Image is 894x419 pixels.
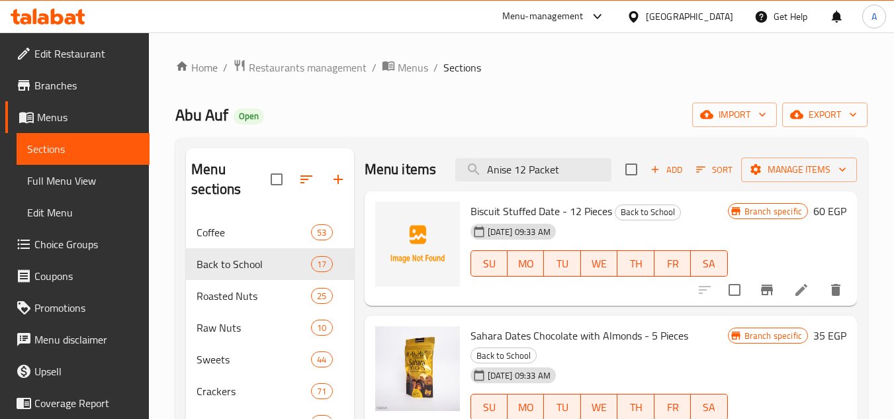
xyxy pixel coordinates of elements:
[197,288,311,304] div: Roasted Nuts
[433,60,438,75] li: /
[615,205,681,220] div: Back to School
[623,398,648,417] span: TH
[27,205,139,220] span: Edit Menu
[223,60,228,75] li: /
[752,162,846,178] span: Manage items
[549,254,575,273] span: TU
[197,256,311,272] span: Back to School
[581,250,617,277] button: WE
[311,320,332,336] div: items
[191,160,270,199] h2: Menu sections
[197,320,311,336] span: Raw Nuts
[721,276,748,304] span: Select to update
[470,201,612,221] span: Biscuit Stuffed Date - 12 Pieces
[197,351,311,367] span: Sweets
[470,348,537,363] div: Back to School
[34,300,139,316] span: Promotions
[27,173,139,189] span: Full Menu View
[312,322,332,334] span: 10
[186,216,353,248] div: Coffee53
[617,250,654,277] button: TH
[17,197,150,228] a: Edit Menu
[312,226,332,239] span: 53
[443,60,481,75] span: Sections
[34,332,139,348] span: Menu disclaimer
[739,205,807,218] span: Branch specific
[5,101,150,133] a: Menus
[615,205,680,220] span: Back to School
[696,162,733,177] span: Sort
[813,326,846,345] h6: 35 EGP
[175,59,868,76] nav: breadcrumb
[502,9,584,24] div: Menu-management
[375,326,460,411] img: Sahara Dates Chocolate with Almonds - 5 Pieces
[623,254,648,273] span: TH
[782,103,868,127] button: export
[34,46,139,62] span: Edit Restaurant
[508,250,544,277] button: MO
[5,387,150,419] a: Coverage Report
[312,385,332,398] span: 71
[5,355,150,387] a: Upsell
[5,260,150,292] a: Coupons
[234,109,264,124] div: Open
[234,111,264,122] span: Open
[586,398,612,417] span: WE
[793,282,809,298] a: Edit menu item
[470,326,688,346] span: Sahara Dates Chocolate with Almonds - 5 Pieces
[482,226,556,238] span: [DATE] 09:33 AM
[693,160,736,180] button: Sort
[197,383,311,399] span: Crackers
[482,369,556,382] span: [DATE] 09:33 AM
[249,60,367,75] span: Restaurants management
[820,274,852,306] button: delete
[311,256,332,272] div: items
[34,363,139,379] span: Upsell
[455,158,611,181] input: search
[741,158,857,182] button: Manage items
[739,330,807,342] span: Branch specific
[648,162,684,177] span: Add
[751,274,783,306] button: Branch-specific-item
[17,165,150,197] a: Full Menu View
[5,324,150,355] a: Menu disclaimer
[197,224,311,240] span: Coffee
[34,236,139,252] span: Choice Groups
[476,398,502,417] span: SU
[691,250,727,277] button: SA
[5,38,150,70] a: Edit Restaurant
[793,107,857,123] span: export
[654,250,691,277] button: FR
[375,202,460,287] img: Biscuit Stuffed Date - 12 Pieces
[513,398,539,417] span: MO
[27,141,139,157] span: Sections
[5,292,150,324] a: Promotions
[645,160,688,180] button: Add
[5,228,150,260] a: Choice Groups
[175,100,228,130] span: Abu Auf
[17,133,150,165] a: Sections
[233,59,367,76] a: Restaurants management
[813,202,846,220] h6: 60 EGP
[660,254,686,273] span: FR
[5,70,150,101] a: Branches
[382,59,428,76] a: Menus
[34,268,139,284] span: Coupons
[513,254,539,273] span: MO
[312,353,332,366] span: 44
[312,290,332,303] span: 25
[186,248,353,280] div: Back to School17
[311,288,332,304] div: items
[476,254,502,273] span: SU
[186,280,353,312] div: Roasted Nuts25
[646,9,733,24] div: [GEOGRAPHIC_DATA]
[696,254,722,273] span: SA
[470,250,508,277] button: SU
[312,258,332,271] span: 17
[692,103,777,127] button: import
[549,398,575,417] span: TU
[34,77,139,93] span: Branches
